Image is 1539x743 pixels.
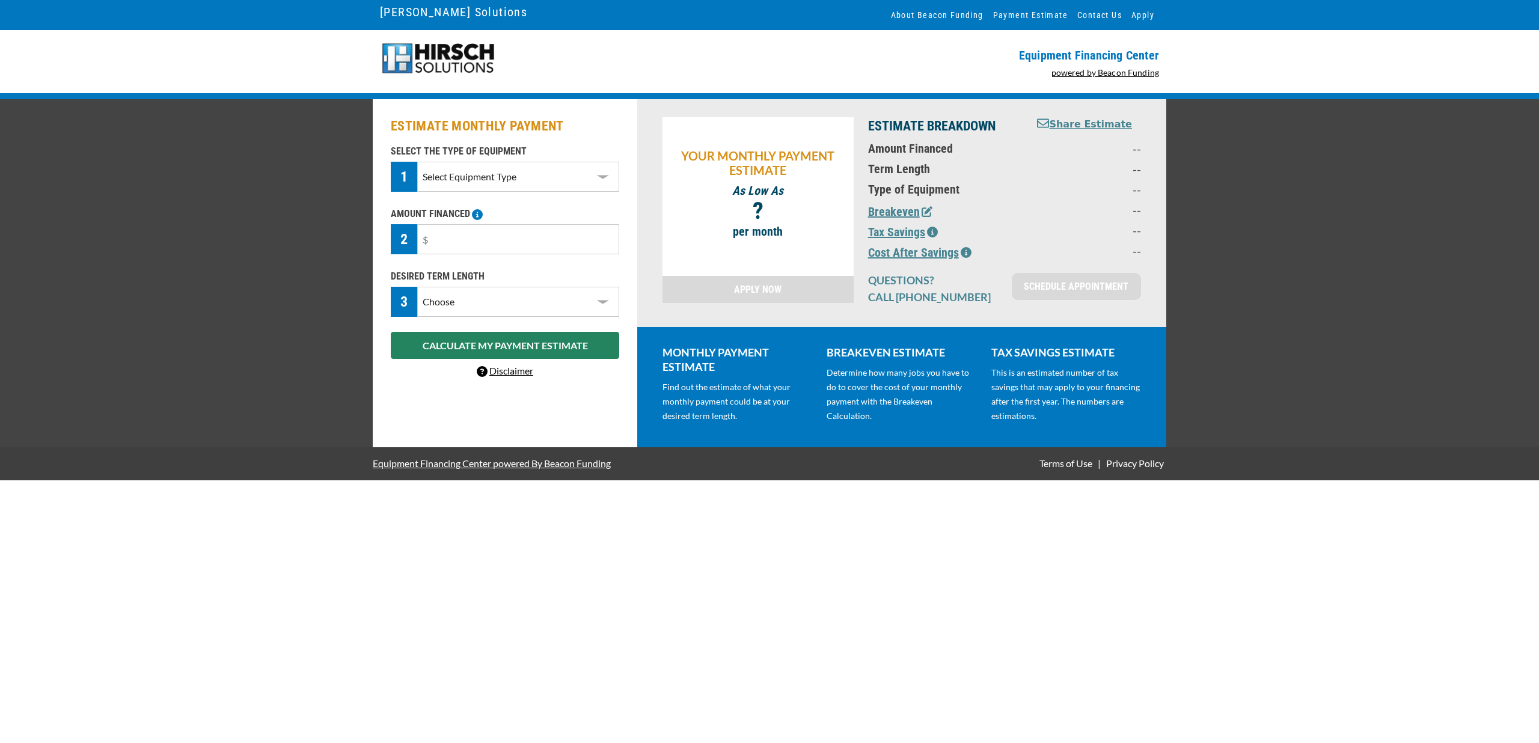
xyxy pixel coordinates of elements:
[669,224,848,239] p: per month
[868,117,1021,135] p: ESTIMATE BREAKDOWN
[868,223,938,241] button: Tax Savings
[868,273,997,287] p: QUESTIONS?
[477,365,533,376] a: Disclaimer
[991,365,1141,423] p: This is an estimated number of tax savings that may apply to your financing after the first year....
[373,448,611,478] a: Equipment Financing Center powered By Beacon Funding
[1036,243,1141,258] p: --
[380,42,496,75] img: Hirsch-logo-55px.png
[1012,273,1141,300] a: SCHEDULE APPOINTMENT
[1104,457,1166,469] a: Privacy Policy
[1037,117,1132,132] button: Share Estimate
[1098,457,1101,469] span: |
[1036,223,1141,237] p: --
[391,117,619,135] h2: ESTIMATE MONTHLY PAYMENT
[827,365,976,423] p: Determine how many jobs you have to do to cover the cost of your monthly payment with the Breakev...
[391,287,417,317] div: 3
[777,48,1159,63] p: Equipment Financing Center
[827,345,976,359] p: BREAKEVEN ESTIMATE
[391,162,417,192] div: 1
[1051,67,1160,78] a: powered by Beacon Funding
[391,269,619,284] p: DESIRED TERM LENGTH
[868,203,932,221] button: Breakeven
[1036,203,1141,217] p: --
[1036,182,1141,197] p: --
[868,182,1021,197] p: Type of Equipment
[1036,141,1141,156] p: --
[391,224,417,254] div: 2
[1036,162,1141,176] p: --
[380,2,527,22] a: [PERSON_NAME] Solutions
[669,183,848,198] p: As Low As
[868,162,1021,176] p: Term Length
[662,345,812,374] p: MONTHLY PAYMENT ESTIMATE
[991,345,1141,359] p: TAX SAVINGS ESTIMATE
[391,144,619,159] p: SELECT THE TYPE OF EQUIPMENT
[1037,457,1095,469] a: Terms of Use
[662,276,854,303] a: APPLY NOW
[391,207,619,221] p: AMOUNT FINANCED
[669,148,848,177] p: YOUR MONTHLY PAYMENT ESTIMATE
[669,204,848,218] p: ?
[391,332,619,359] button: CALCULATE MY PAYMENT ESTIMATE
[417,224,619,254] input: $
[662,380,812,423] p: Find out the estimate of what your monthly payment could be at your desired term length.
[868,141,1021,156] p: Amount Financed
[868,243,971,261] button: Cost After Savings
[868,290,997,304] p: CALL [PHONE_NUMBER]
